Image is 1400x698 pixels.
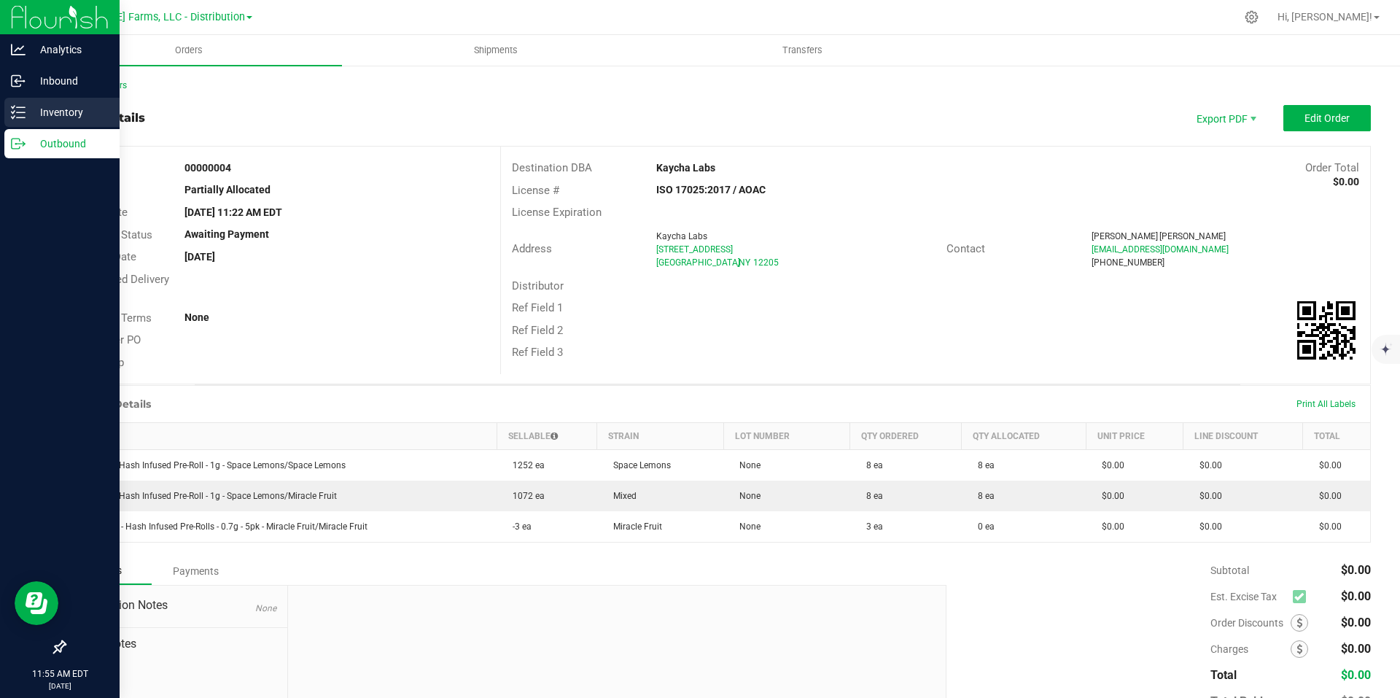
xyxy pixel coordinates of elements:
[184,206,282,218] strong: [DATE] 11:22 AM EDT
[1297,301,1356,360] qrcode: 00000004
[1303,423,1370,450] th: Total
[1312,460,1342,470] span: $0.00
[1094,491,1124,501] span: $0.00
[1297,301,1356,360] img: Scan me!
[11,136,26,151] inline-svg: Outbound
[1341,668,1371,682] span: $0.00
[512,279,564,292] span: Distributor
[1210,565,1249,576] span: Subtotal
[505,460,545,470] span: 1252 ea
[859,460,883,470] span: 8 ea
[1341,589,1371,603] span: $0.00
[1181,105,1269,131] li: Export PDF
[656,244,733,255] span: [STREET_ADDRESS]
[1183,423,1303,450] th: Line Discount
[1293,587,1312,607] span: Calculate excise tax
[35,35,342,66] a: Orders
[1086,423,1183,450] th: Unit Price
[15,581,58,625] iframe: Resource center
[1333,176,1359,187] strong: $0.00
[26,72,113,90] p: Inbound
[1092,244,1229,255] span: [EMAIL_ADDRESS][DOMAIN_NAME]
[512,184,559,197] span: License #
[26,135,113,152] p: Outbound
[732,491,761,501] span: None
[1296,399,1356,409] span: Print All Labels
[1092,231,1158,241] span: [PERSON_NAME]
[505,521,532,532] span: -3 ea
[850,423,962,450] th: Qty Ordered
[26,41,113,58] p: Analytics
[732,521,761,532] span: None
[76,597,276,614] span: Destination Notes
[737,257,739,268] span: ,
[723,423,850,450] th: Lot Number
[11,105,26,120] inline-svg: Inventory
[859,491,883,501] span: 8 ea
[1210,668,1237,682] span: Total
[1192,521,1222,532] span: $0.00
[946,242,985,255] span: Contact
[497,423,596,450] th: Sellable
[152,558,239,584] div: Payments
[74,491,337,501] span: Onesies - Hash Infused Pre-Roll - 1g - Space Lemons/Miracle Fruit
[1283,105,1371,131] button: Edit Order
[656,257,740,268] span: [GEOGRAPHIC_DATA]
[859,521,883,532] span: 3 ea
[11,42,26,57] inline-svg: Analytics
[1312,521,1342,532] span: $0.00
[1210,591,1287,602] span: Est. Excise Tax
[184,251,215,263] strong: [DATE]
[1341,563,1371,577] span: $0.00
[1242,10,1261,24] div: Manage settings
[971,460,995,470] span: 8 ea
[606,491,637,501] span: Mixed
[1210,643,1291,655] span: Charges
[342,35,649,66] a: Shipments
[11,74,26,88] inline-svg: Inbound
[656,231,707,241] span: Kaycha Labs
[74,521,367,532] span: Versabox - Hash Infused Pre-Rolls - 0.7g - 5pk - Miracle Fruit/Miracle Fruit
[1277,11,1372,23] span: Hi, [PERSON_NAME]!
[155,44,222,57] span: Orders
[1094,460,1124,470] span: $0.00
[76,635,276,653] span: Order Notes
[184,184,271,195] strong: Partially Allocated
[962,423,1086,450] th: Qty Allocated
[512,206,602,219] span: License Expiration
[512,242,552,255] span: Address
[184,311,209,323] strong: None
[1312,491,1342,501] span: $0.00
[1192,491,1222,501] span: $0.00
[597,423,724,450] th: Strain
[184,162,231,174] strong: 00000004
[7,680,113,691] p: [DATE]
[505,491,545,501] span: 1072 ea
[45,11,245,23] span: [PERSON_NAME] Farms, LLC - Distribution
[763,44,842,57] span: Transfers
[606,460,671,470] span: Space Lemons
[1341,616,1371,629] span: $0.00
[512,301,563,314] span: Ref Field 1
[255,603,276,613] span: None
[1210,617,1291,629] span: Order Discounts
[512,346,563,359] span: Ref Field 3
[76,273,169,303] span: Requested Delivery Date
[732,460,761,470] span: None
[606,521,662,532] span: Miracle Fruit
[66,423,497,450] th: Item
[1192,460,1222,470] span: $0.00
[74,460,346,470] span: Onesies - Hash Infused Pre-Roll - 1g - Space Lemons/Space Lemons
[656,162,715,174] strong: Kaycha Labs
[649,35,956,66] a: Transfers
[1159,231,1226,241] span: [PERSON_NAME]
[1304,112,1350,124] span: Edit Order
[184,228,269,240] strong: Awaiting Payment
[1094,521,1124,532] span: $0.00
[656,184,766,195] strong: ISO 17025:2017 / AOAC
[454,44,537,57] span: Shipments
[1305,161,1359,174] span: Order Total
[512,161,592,174] span: Destination DBA
[7,667,113,680] p: 11:55 AM EDT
